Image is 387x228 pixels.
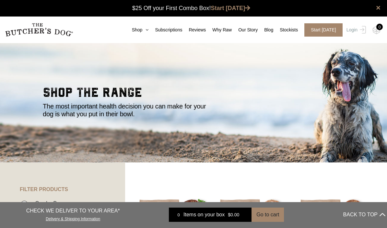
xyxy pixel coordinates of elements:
[304,23,343,37] span: Start [DATE]
[345,23,366,37] a: Login
[26,207,120,215] p: CHECK WE DELIVER TO YOUR AREA*
[232,27,258,33] a: Our Story
[258,27,273,33] a: Blog
[298,23,345,37] a: Start [DATE]
[182,27,206,33] a: Reviews
[273,27,298,33] a: Stockists
[252,208,284,222] button: Go to cart
[43,102,215,118] p: The most important health decision you can make for your dog is what you put in their bowl.
[183,211,225,219] span: Items on your box
[376,4,381,12] a: close
[372,26,381,34] img: TBD_Cart-Empty.png
[169,208,252,222] a: 0 Items on your box $0.00
[125,27,149,33] a: Shop
[43,86,344,102] h2: shop the range
[32,199,68,208] label: Combo Boxes
[211,5,251,11] a: Start [DATE]
[228,212,239,217] bdi: 0.00
[46,215,100,221] a: Delivery & Shipping Information
[343,207,385,222] button: BACK TO TOP
[174,211,183,218] div: 0
[228,212,230,217] span: $
[148,27,182,33] a: Subscriptions
[376,24,383,30] div: 0
[206,27,232,33] a: Why Raw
